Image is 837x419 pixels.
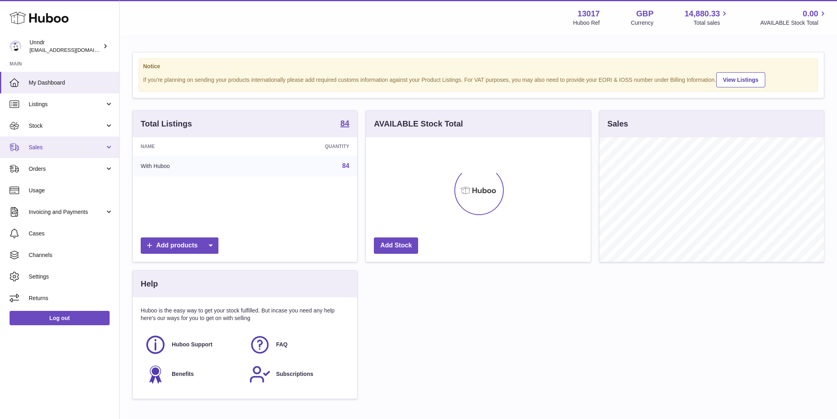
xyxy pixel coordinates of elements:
[29,165,105,173] span: Orders
[143,63,813,70] strong: Notice
[145,334,241,356] a: Huboo Support
[29,187,113,194] span: Usage
[141,119,192,129] h3: Total Listings
[694,19,729,27] span: Total sales
[10,40,22,52] img: sofiapanwar@gmail.com
[716,72,765,87] a: View Listings
[607,119,628,129] h3: Sales
[29,144,105,151] span: Sales
[631,19,654,27] div: Currency
[340,119,349,127] strong: 84
[29,230,113,237] span: Cases
[145,364,241,385] a: Benefits
[251,137,357,156] th: Quantity
[29,122,105,130] span: Stock
[340,119,349,129] a: 84
[276,341,288,348] span: FAQ
[29,273,113,281] span: Settings
[760,8,827,27] a: 0.00 AVAILABLE Stock Total
[29,251,113,259] span: Channels
[374,119,463,129] h3: AVAILABLE Stock Total
[10,311,110,325] a: Log out
[133,156,251,176] td: With Huboo
[684,8,720,19] span: 14,880.33
[133,137,251,156] th: Name
[172,341,212,348] span: Huboo Support
[29,79,113,87] span: My Dashboard
[249,334,346,356] a: FAQ
[29,208,105,216] span: Invoicing and Payments
[760,19,827,27] span: AVAILABLE Stock Total
[573,19,600,27] div: Huboo Ref
[342,162,350,169] a: 84
[578,8,600,19] strong: 13017
[276,370,313,378] span: Subscriptions
[141,307,349,322] p: Huboo is the easy way to get your stock fulfilled. But incase you need any help here's our ways f...
[29,294,113,302] span: Returns
[29,101,105,108] span: Listings
[636,8,653,19] strong: GBP
[374,237,418,254] a: Add Stock
[29,39,101,54] div: Unndr
[143,71,813,87] div: If you're planning on sending your products internationally please add required customs informati...
[803,8,818,19] span: 0.00
[141,237,218,254] a: Add products
[249,364,346,385] a: Subscriptions
[29,47,117,53] span: [EMAIL_ADDRESS][DOMAIN_NAME]
[684,8,729,27] a: 14,880.33 Total sales
[141,279,158,289] h3: Help
[172,370,194,378] span: Benefits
